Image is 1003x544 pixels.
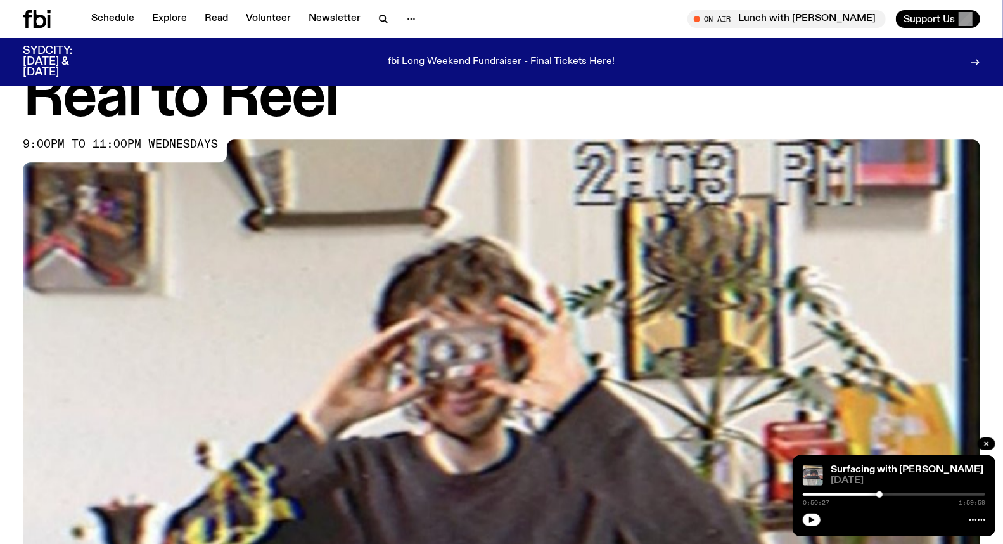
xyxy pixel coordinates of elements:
a: Schedule [84,10,142,28]
a: Read [197,10,236,28]
h1: Real to Reel [23,70,980,127]
span: Support Us [904,13,955,25]
span: 0:50:27 [803,500,829,506]
span: 1:59:59 [959,500,985,506]
p: fbi Long Weekend Fundraiser - Final Tickets Here! [388,56,615,68]
button: On AirLunch with [PERSON_NAME] [687,10,886,28]
span: 9:00pm to 11:00pm wednesdays [23,139,218,150]
span: [DATE] [831,476,985,486]
a: Surfacing with [PERSON_NAME] [831,465,983,475]
a: Explore [144,10,195,28]
h3: SYDCITY: [DATE] & [DATE] [23,46,104,78]
a: Volunteer [238,10,298,28]
button: Support Us [896,10,980,28]
a: Newsletter [301,10,368,28]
